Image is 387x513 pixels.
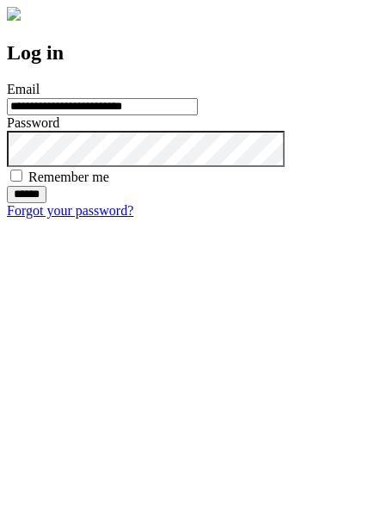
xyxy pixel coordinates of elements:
label: Email [7,82,40,96]
h2: Log in [7,41,380,65]
img: logo-4e3dc11c47720685a147b03b5a06dd966a58ff35d612b21f08c02c0306f2b779.png [7,7,21,21]
label: Remember me [28,170,109,184]
label: Password [7,115,59,130]
a: Forgot your password? [7,203,133,218]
